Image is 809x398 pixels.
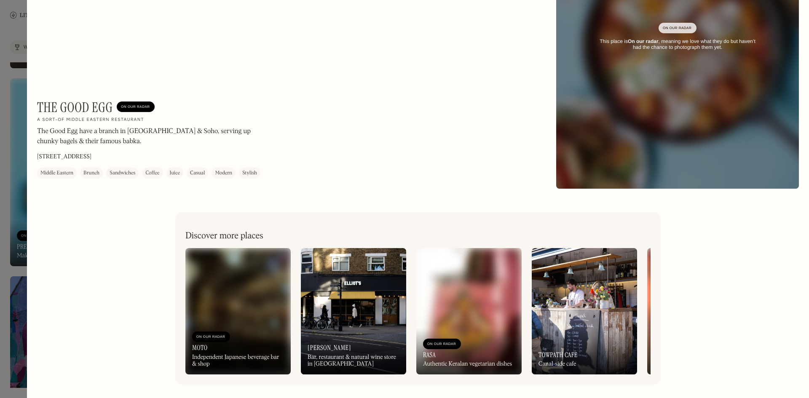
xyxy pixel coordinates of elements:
[301,248,406,374] a: [PERSON_NAME]Bar, restaurant & natural wine store in [GEOGRAPHIC_DATA]
[37,99,113,115] h1: The Good Egg
[308,344,351,352] h3: [PERSON_NAME]
[215,169,232,177] div: Modern
[242,169,257,177] div: Stylish
[192,344,208,352] h3: Moto
[190,169,205,177] div: Casual
[145,169,159,177] div: Coffee
[83,169,99,177] div: Brunch
[185,248,291,374] a: On Our RadarMotoIndependent Japanese beverage bar & shop
[427,340,457,348] div: On Our Radar
[423,361,512,368] div: Authentic Keralan vegetarian dishes
[595,38,760,51] div: This place is , meaning we love what they do but haven’t had the chance to photograph them yet.
[423,351,436,359] h3: Rasa
[628,38,659,44] strong: On our radar
[110,169,135,177] div: Sandwiches
[37,126,265,147] p: The Good Egg have a branch in [GEOGRAPHIC_DATA] & Soho, serving up chunky bagels & their famous b...
[40,169,73,177] div: Middle Eastern
[170,169,180,177] div: Juice
[532,248,637,374] a: Towpath CafeCanal-side cafe
[663,24,692,32] div: On Our Radar
[538,361,576,368] div: Canal-side cafe
[121,103,150,111] div: On Our Radar
[37,152,91,161] p: [STREET_ADDRESS]
[192,354,284,368] div: Independent Japanese beverage bar & shop
[647,248,753,374] a: On Our RadarTop CuveeOne stop shop for modern life
[416,248,522,374] a: On Our RadarRasaAuthentic Keralan vegetarian dishes
[308,354,399,368] div: Bar, restaurant & natural wine store in [GEOGRAPHIC_DATA]
[538,351,578,359] h3: Towpath Cafe
[185,231,263,241] h2: Discover more places
[196,333,226,341] div: On Our Radar
[37,117,144,123] h2: A sort-of Middle Eastern restaurant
